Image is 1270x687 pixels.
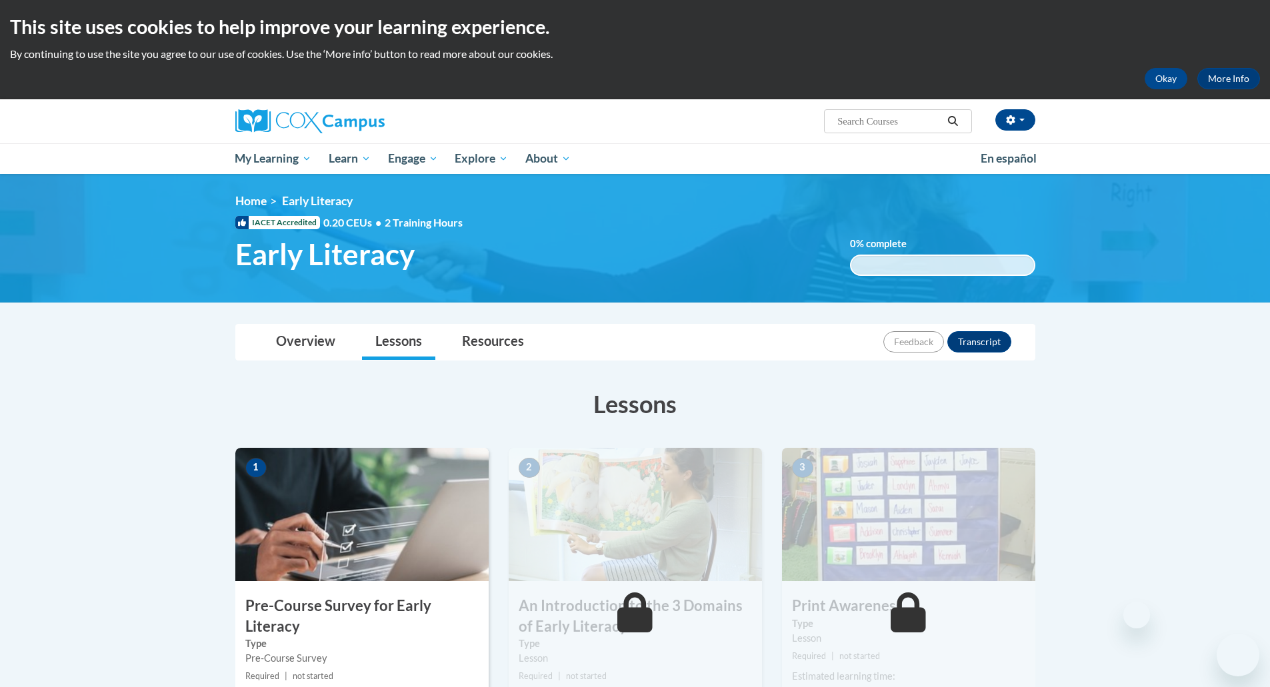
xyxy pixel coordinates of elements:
[455,151,508,167] span: Explore
[245,458,267,478] span: 1
[517,143,579,174] a: About
[235,109,489,133] a: Cox Campus
[792,631,1025,646] div: Lesson
[235,596,489,637] h3: Pre-Course Survey for Early Literacy
[227,143,321,174] a: My Learning
[245,636,479,651] label: Type
[839,651,880,661] span: not started
[388,151,438,167] span: Engage
[566,671,607,681] span: not started
[323,215,385,230] span: 0.20 CEUs
[836,113,943,129] input: Search Courses
[285,671,287,681] span: |
[235,448,489,581] img: Course Image
[245,671,279,681] span: Required
[449,325,537,360] a: Resources
[509,596,762,637] h3: An Introduction to the 3 Domains of Early Literacy
[782,596,1035,616] h3: Print Awareness
[995,109,1035,131] button: Account Settings
[1197,68,1260,89] a: More Info
[792,616,1025,631] label: Type
[235,151,311,167] span: My Learning
[519,671,553,681] span: Required
[235,194,267,208] a: Home
[245,651,479,666] div: Pre-Course Survey
[10,13,1260,40] h2: This site uses cookies to help improve your learning experience.
[235,387,1035,420] h3: Lessons
[831,651,834,661] span: |
[519,636,752,651] label: Type
[519,458,540,478] span: 2
[782,448,1035,581] img: Course Image
[792,458,813,478] span: 3
[1217,634,1259,676] iframe: Button to launch messaging window
[509,448,762,581] img: Course Image
[320,143,379,174] a: Learn
[263,325,349,360] a: Overview
[1145,68,1187,89] button: Okay
[972,145,1045,173] a: En español
[329,151,371,167] span: Learn
[943,113,963,129] button: Search
[1123,602,1150,628] iframe: Close message
[235,237,415,272] span: Early Literacy
[446,143,517,174] a: Explore
[850,237,927,251] label: % complete
[215,143,1055,174] div: Main menu
[379,143,447,174] a: Engage
[293,671,333,681] span: not started
[792,651,826,661] span: Required
[981,151,1037,165] span: En español
[375,216,381,229] span: •
[792,669,1025,684] div: Estimated learning time:
[235,109,385,133] img: Cox Campus
[883,331,944,352] button: Feedback
[525,151,571,167] span: About
[10,47,1260,61] p: By continuing to use the site you agree to our use of cookies. Use the ‘More info’ button to read...
[947,331,1011,352] button: Transcript
[385,216,463,229] span: 2 Training Hours
[558,671,561,681] span: |
[850,238,856,249] span: 0
[235,216,320,229] span: IACET Accredited
[362,325,435,360] a: Lessons
[282,194,353,208] span: Early Literacy
[519,651,752,666] div: Lesson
